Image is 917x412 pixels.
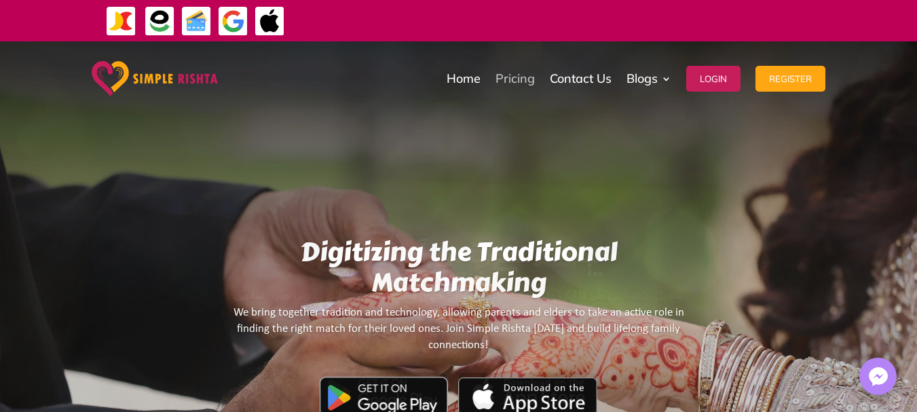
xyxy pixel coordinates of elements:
button: Register [755,66,825,92]
a: Contact Us [550,45,612,113]
h1: یہاں رشتے بنیں آسانی سے [231,242,686,279]
a: Register [755,45,825,113]
img: EasyPaisa-icon [145,6,175,37]
img: GooglePay-icon [218,6,248,37]
a: Pricing [495,45,535,113]
a: Blogs [626,45,671,113]
button: Login [686,66,741,92]
img: Credit Cards [181,6,212,37]
a: Login [686,45,741,113]
img: JazzCash-icon [106,6,136,37]
a: Home [447,45,481,113]
img: Messenger [865,363,892,390]
img: ApplePay-icon [255,6,285,37]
